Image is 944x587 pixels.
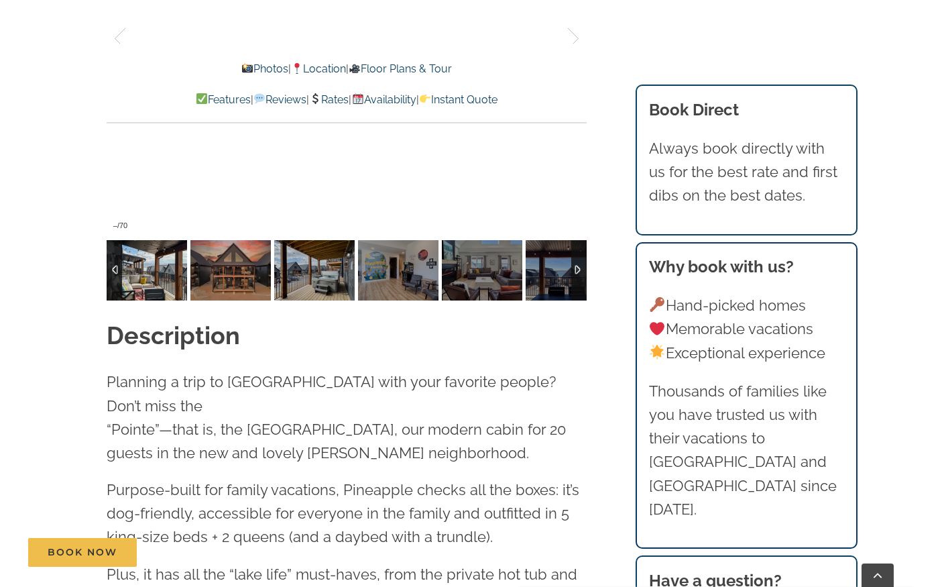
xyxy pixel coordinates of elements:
strong: Description [107,321,240,350]
a: Instant Quote [419,93,497,106]
a: Reviews [253,93,306,106]
img: 🌟 [650,345,664,360]
a: Features [196,93,251,106]
p: Thousands of families like you have trusted us with their vacations to [GEOGRAPHIC_DATA] and [GEO... [649,380,845,521]
img: 💬 [254,93,265,104]
img: 📆 [353,93,363,104]
img: 🔑 [650,297,664,312]
img: ❤️ [650,321,664,336]
img: 👉 [420,93,430,104]
img: Pineapple-Pointe-Rocky-Shores-summer-2023-1121-Edit-scaled.jpg-nggid042039-ngg0dyn-120x90-00f0w01... [190,240,271,301]
img: 📸 [242,63,253,74]
p: Always book directly with us for the best rate and first dibs on the best dates. [649,137,845,208]
img: Pineapple-Pointe-at-Table-Rock-Lake-3047-scaled.jpg-nggid043084-ngg0dyn-120x90-00f0w010c011r110f1... [358,240,438,301]
p: | | [107,60,587,78]
img: 🎥 [349,63,360,74]
a: Availability [351,93,416,106]
p: Hand-picked homes Memorable vacations Exceptional experience [649,294,845,365]
img: 📍 [292,63,302,74]
a: Floor Plans & Tour [349,62,452,75]
h3: Why book with us? [649,255,845,279]
span: Planning a trip to [GEOGRAPHIC_DATA] with your favorite people? Don’t miss the [107,373,556,414]
a: Book Now [28,538,137,567]
a: Location [291,62,346,75]
img: Pineapple-Pointe-at-Table-Rock-Lake-3024-scaled.jpg-nggid043062-ngg0dyn-120x90-00f0w010c011r110f1... [526,240,606,301]
img: ✅ [196,93,207,104]
span: Purpose-built for family vacations, Pineapple checks all the boxes: it’s dog-friendly, accessible... [107,481,579,545]
b: Book Direct [649,100,739,119]
span: “Pointe”—that is, the [GEOGRAPHIC_DATA], our modern cabin for 20 guests in the new and lovely [PE... [107,421,566,462]
span: Book Now [48,547,117,558]
img: 💲 [310,93,320,104]
img: Pineapple-Pointe-Christmas-at-Table-Rock-Lake-Branson-Missouri-1416-scaled.jpg-nggid042051-ngg0dy... [107,240,187,301]
a: Rates [309,93,349,106]
img: Pineapple-Pointe-at-Table-Rock-Lake-3014-scaled.jpg-nggid043053-ngg0dyn-120x90-00f0w010c011r110f1... [442,240,522,301]
p: | | | | [107,91,587,109]
img: Pineapple-Pointe-Christmas-at-Table-Rock-Lake-Branson-Missouri-1421-scaled.jpg-nggid042055-ngg0dy... [274,240,355,301]
a: Photos [241,62,288,75]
